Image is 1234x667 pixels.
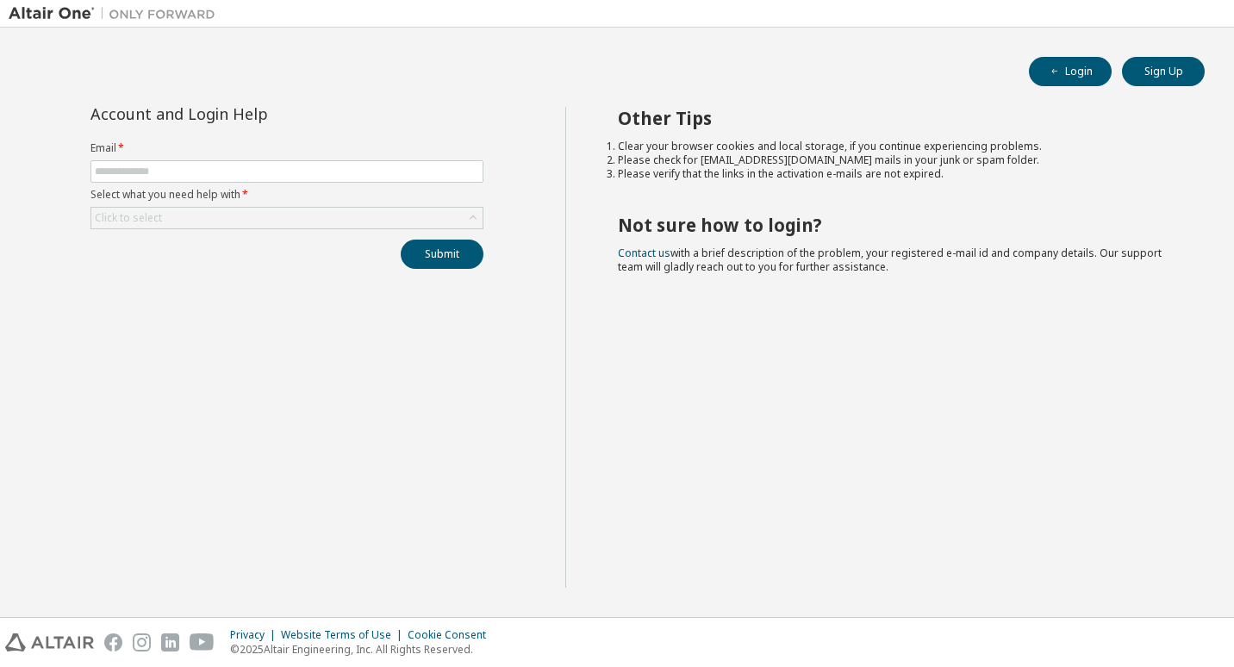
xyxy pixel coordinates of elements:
[91,208,483,228] div: Click to select
[230,628,281,642] div: Privacy
[104,633,122,651] img: facebook.svg
[161,633,179,651] img: linkedin.svg
[408,628,496,642] div: Cookie Consent
[618,140,1175,153] li: Clear your browser cookies and local storage, if you continue experiencing problems.
[618,107,1175,129] h2: Other Tips
[230,642,496,657] p: © 2025 Altair Engineering, Inc. All Rights Reserved.
[1029,57,1112,86] button: Login
[90,188,483,202] label: Select what you need help with
[90,107,405,121] div: Account and Login Help
[5,633,94,651] img: altair_logo.svg
[618,167,1175,181] li: Please verify that the links in the activation e-mails are not expired.
[1122,57,1205,86] button: Sign Up
[9,5,224,22] img: Altair One
[190,633,215,651] img: youtube.svg
[618,246,670,260] a: Contact us
[618,246,1162,274] span: with a brief description of the problem, your registered e-mail id and company details. Our suppo...
[90,141,483,155] label: Email
[133,633,151,651] img: instagram.svg
[618,214,1175,236] h2: Not sure how to login?
[95,211,162,225] div: Click to select
[401,240,483,269] button: Submit
[281,628,408,642] div: Website Terms of Use
[618,153,1175,167] li: Please check for [EMAIL_ADDRESS][DOMAIN_NAME] mails in your junk or spam folder.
